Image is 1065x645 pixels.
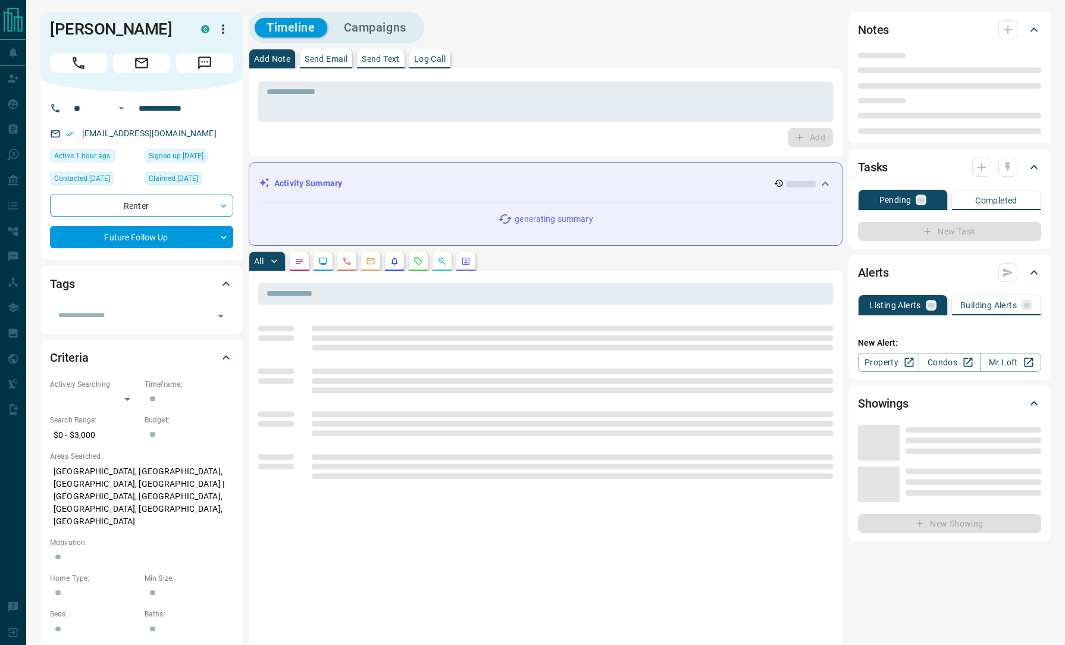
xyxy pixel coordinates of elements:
svg: Emails [366,256,375,266]
p: Actively Searching: [50,379,139,390]
p: Completed [975,196,1017,205]
p: All [254,257,264,265]
span: Claimed [DATE] [149,173,198,184]
span: Contacted [DATE] [54,173,110,184]
svg: Lead Browsing Activity [318,256,328,266]
h2: Notes [858,20,889,39]
p: Send Text [362,55,400,63]
p: Areas Searched: [50,451,233,462]
div: condos.ca [201,25,209,33]
p: Listing Alerts [869,301,921,309]
div: Notes [858,15,1041,44]
a: Property [858,353,919,372]
svg: Requests [414,256,423,266]
p: Building Alerts [960,301,1017,309]
span: Call [50,54,107,73]
h2: Showings [858,394,909,413]
span: Signed up [DATE] [149,150,203,162]
div: Activity Summary [259,173,832,195]
div: Thu Apr 04 2024 [145,172,233,189]
p: Baths: [145,609,233,619]
h2: Tasks [858,158,888,177]
div: Showings [858,389,1041,418]
svg: Listing Alerts [390,256,399,266]
button: Open [212,308,229,324]
div: Mon Apr 29 2024 [50,172,139,189]
p: Min Size: [145,573,233,584]
p: Timeframe: [145,379,233,390]
p: Search Range: [50,415,139,425]
span: Active 1 hour ago [54,150,111,162]
svg: Agent Actions [461,256,471,266]
svg: Notes [295,256,304,266]
div: Thu Apr 04 2024 [145,149,233,166]
svg: Email Verified [65,130,74,138]
p: Activity Summary [274,177,342,190]
p: Pending [879,196,911,204]
p: New Alert: [858,337,1041,349]
div: Tasks [858,153,1041,181]
p: generating summary [515,213,593,226]
a: Condos [919,353,980,372]
div: Future Follow Up [50,226,233,248]
button: Campaigns [332,18,418,37]
span: Email [113,54,170,73]
p: $0 - $3,000 [50,425,139,445]
svg: Calls [342,256,352,266]
p: Send Email [305,55,347,63]
a: Mr.Loft [980,353,1041,372]
p: Home Type: [50,573,139,584]
p: Budget: [145,415,233,425]
p: Motivation: [50,537,233,548]
p: [GEOGRAPHIC_DATA], [GEOGRAPHIC_DATA], [GEOGRAPHIC_DATA], [GEOGRAPHIC_DATA] | [GEOGRAPHIC_DATA], [... [50,462,233,531]
svg: Opportunities [437,256,447,266]
h1: [PERSON_NAME] [50,20,183,39]
div: Tags [50,270,233,298]
div: Alerts [858,258,1041,287]
h2: Tags [50,274,74,293]
p: Log Call [414,55,446,63]
p: Beds: [50,609,139,619]
h2: Criteria [50,348,89,367]
span: Message [176,54,233,73]
button: Timeline [255,18,327,37]
h2: Alerts [858,263,889,282]
button: Open [114,101,129,115]
div: Renter [50,195,233,217]
p: Add Note [254,55,290,63]
div: Thu Aug 14 2025 [50,149,139,166]
div: Criteria [50,343,233,372]
a: [EMAIL_ADDRESS][DOMAIN_NAME] [82,129,217,138]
